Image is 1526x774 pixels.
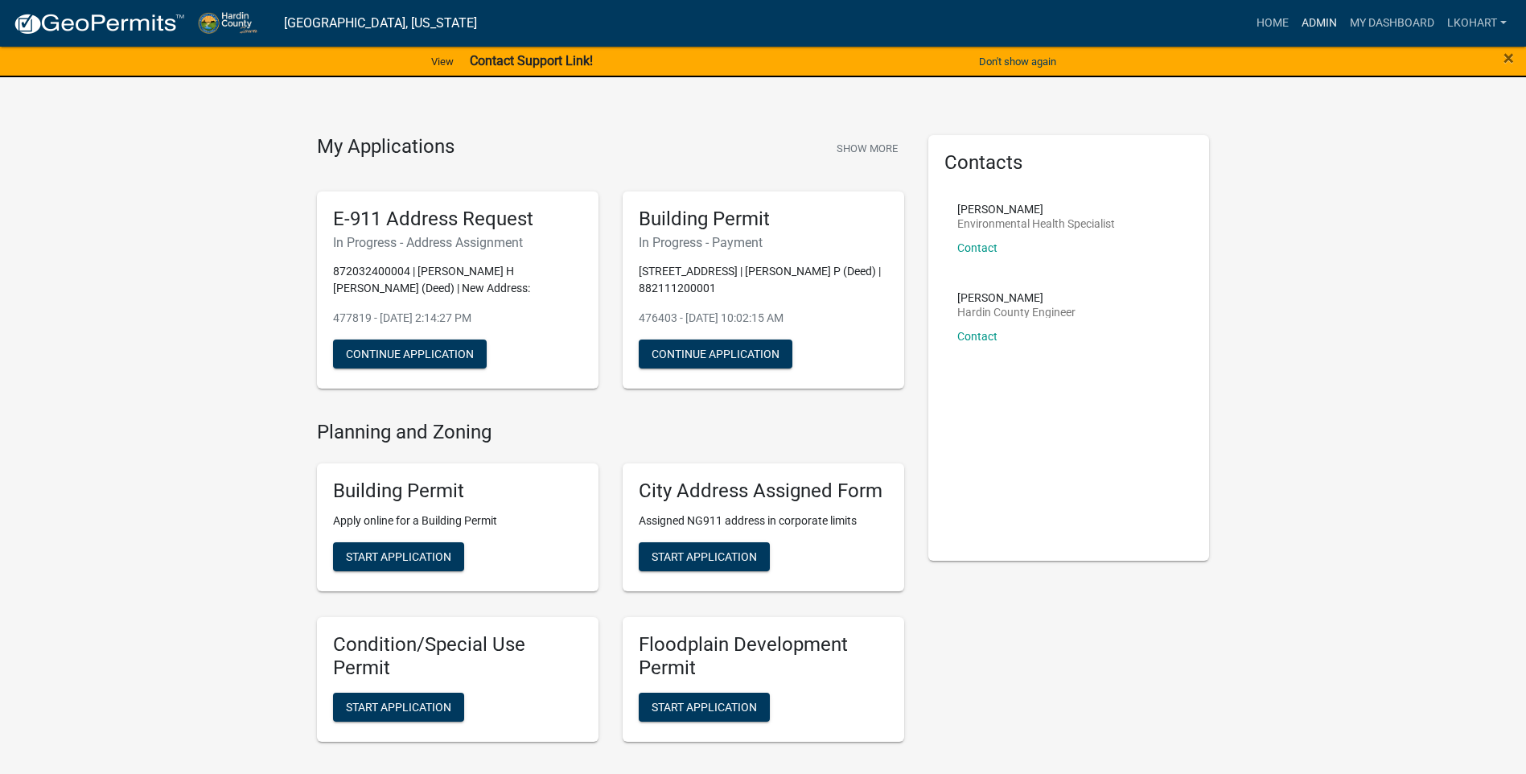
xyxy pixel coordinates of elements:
p: Environmental Health Specialist [957,218,1115,229]
h5: Building Permit [333,480,582,503]
h4: My Applications [317,135,455,159]
button: Start Application [333,542,464,571]
a: Home [1250,8,1295,39]
p: [PERSON_NAME] [957,292,1076,303]
h5: Condition/Special Use Permit [333,633,582,680]
a: lkohart [1441,8,1513,39]
button: Continue Application [333,340,487,368]
h5: Floodplain Development Permit [639,633,888,680]
button: Start Application [333,693,464,722]
a: [GEOGRAPHIC_DATA], [US_STATE] [284,10,477,37]
h5: City Address Assigned Form [639,480,888,503]
h6: In Progress - Address Assignment [333,235,582,250]
span: Start Application [652,550,757,563]
a: Contact [957,241,997,254]
h5: Building Permit [639,208,888,231]
button: Show More [830,135,904,162]
h5: E-911 Address Request [333,208,582,231]
h6: In Progress - Payment [639,235,888,250]
p: 476403 - [DATE] 10:02:15 AM [639,310,888,327]
a: Admin [1295,8,1343,39]
p: Hardin County Engineer [957,307,1076,318]
p: [PERSON_NAME] [957,204,1115,215]
h5: Contacts [944,151,1194,175]
p: 872032400004 | [PERSON_NAME] H [PERSON_NAME] (Deed) | New Address: [333,263,582,297]
h4: Planning and Zoning [317,421,904,444]
a: My Dashboard [1343,8,1441,39]
a: Contact [957,330,997,343]
p: Assigned NG911 address in corporate limits [639,513,888,529]
span: × [1503,47,1514,69]
p: 477819 - [DATE] 2:14:27 PM [333,310,582,327]
button: Continue Application [639,340,792,368]
span: Start Application [652,700,757,713]
button: Don't show again [973,48,1063,75]
button: Close [1503,48,1514,68]
p: Apply online for a Building Permit [333,513,582,529]
strong: Contact Support Link! [470,53,593,68]
span: Start Application [346,700,451,713]
span: Start Application [346,550,451,563]
button: Start Application [639,542,770,571]
a: View [425,48,460,75]
p: [STREET_ADDRESS] | [PERSON_NAME] P (Deed) | 882111200001 [639,263,888,297]
button: Start Application [639,693,770,722]
img: Hardin County, Iowa [198,12,271,34]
